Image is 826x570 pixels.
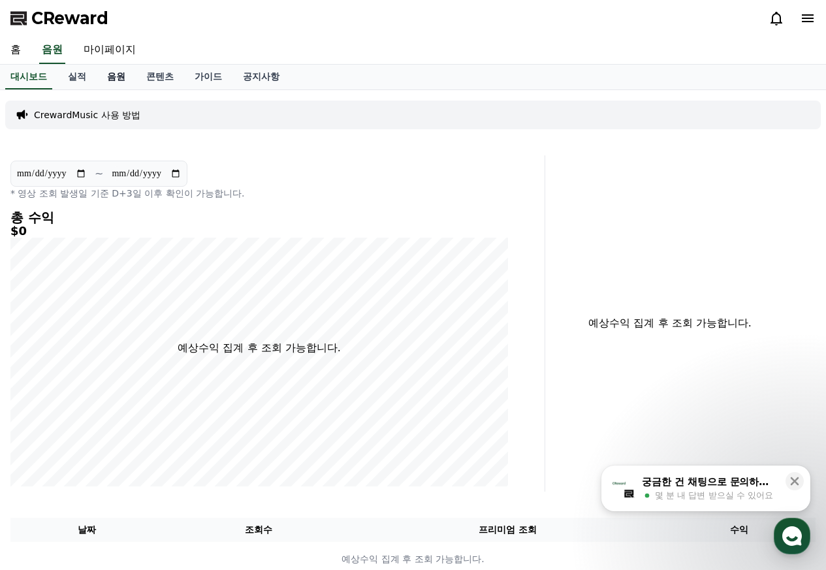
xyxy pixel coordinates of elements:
h4: 총 수익 [10,210,508,225]
span: CReward [31,8,108,29]
a: 마이페이지 [73,37,146,64]
p: * 영상 조회 발생일 기준 D+3일 이후 확인이 가능합니다. [10,187,508,200]
th: 날짜 [10,518,164,542]
a: CrewardMusic 사용 방법 [34,108,140,121]
a: 음원 [39,37,65,64]
a: 설정 [168,414,251,447]
a: 가이드 [184,65,232,89]
a: 홈 [4,414,86,447]
a: 대시보드 [5,65,52,89]
a: 실적 [57,65,97,89]
p: ~ [95,166,103,182]
a: 콘텐츠 [136,65,184,89]
a: 음원 [97,65,136,89]
span: 대화 [119,434,135,445]
p: 예상수익 집계 후 조회 가능합니다. [11,552,815,566]
th: 조회수 [164,518,353,542]
th: 프리미엄 조회 [353,518,662,542]
p: 예상수익 집계 후 조회 가능합니다. [178,340,340,356]
a: CReward [10,8,108,29]
h5: $0 [10,225,508,238]
span: 홈 [41,434,49,444]
a: 대화 [86,414,168,447]
a: 공지사항 [232,65,290,89]
span: 설정 [202,434,217,444]
th: 수익 [662,518,816,542]
p: 예상수익 집계 후 조회 가능합니다. [556,315,784,331]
